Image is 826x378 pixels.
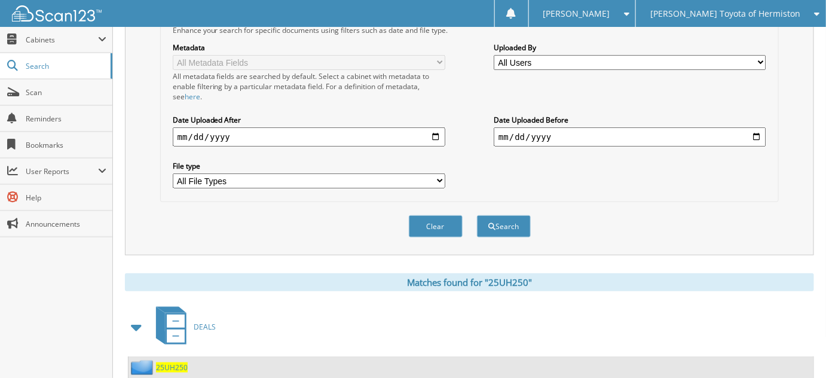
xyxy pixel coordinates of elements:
button: Search [477,215,531,237]
span: DEALS [194,322,216,332]
input: start [173,127,445,147]
span: [PERSON_NAME] Toyota of Hermiston [650,10,800,17]
label: File type [173,161,445,171]
span: User Reports [26,166,98,176]
img: scan123-logo-white.svg [12,5,102,22]
iframe: Chat Widget [766,321,826,378]
input: end [494,127,766,147]
div: Matches found for "25UH250" [125,273,814,291]
label: Uploaded By [494,42,766,53]
img: folder2.png [131,360,156,375]
a: here [185,92,200,102]
span: Bookmarks [26,140,106,150]
a: DEALS [149,303,216,350]
span: Cabinets [26,35,98,45]
div: Enhance your search for specific documents using filters such as date and file type. [167,25,773,35]
label: Date Uploaded Before [494,115,766,125]
div: All metadata fields are searched by default. Select a cabinet with metadata to enable filtering b... [173,71,445,102]
span: [PERSON_NAME] [543,10,610,17]
span: Help [26,193,106,203]
a: 25UH250 [156,362,188,373]
button: Clear [409,215,463,237]
label: Metadata [173,42,445,53]
span: Search [26,61,105,71]
span: Announcements [26,219,106,229]
span: Reminders [26,114,106,124]
label: Date Uploaded After [173,115,445,125]
span: Scan [26,87,106,97]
